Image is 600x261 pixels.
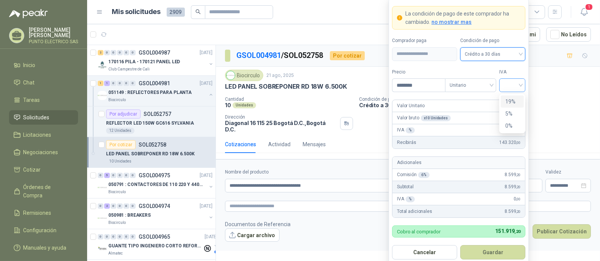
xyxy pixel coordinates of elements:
p: PUNTO ELECTRICO SAS [29,39,78,44]
p: Crédito a 30 días [359,102,597,108]
h1: Mis solicitudes [112,6,161,17]
a: Por cotizarSOL052758LED PANEL SOBREPONER RD 18W 6.500K10 Unidades [87,137,216,168]
div: 0 [117,81,123,86]
div: 19% [505,97,519,106]
a: 1 1 0 0 0 0 GSOL004981[DATE] Company Logo051149 : REFLECTORES PARA PLANTABiocirculo [98,79,214,103]
div: 0 [111,234,116,239]
span: Tareas [23,96,40,104]
span: exclamation-circle [397,15,402,20]
button: No Leídos [546,27,591,42]
p: 050791 : CONTACTORES DE 110 220 Y 440 V [108,181,203,188]
p: Valor bruto [397,114,451,122]
div: Actividad [268,140,291,148]
p: Almatec [108,250,123,256]
span: ,20 [516,209,521,214]
img: Company Logo [98,183,107,192]
div: 0 [130,234,136,239]
label: Condición de pago [460,37,525,44]
div: Por cotizar [330,51,365,60]
p: IVA [397,195,414,203]
p: Diagonal 16 115 25 Bogotá D.C. , Bogotá D.C. [225,120,337,133]
div: x 10 Unidades [421,115,451,121]
button: 1 [577,5,591,19]
div: 0 [123,173,129,178]
p: 050981 : BREAKERS [108,212,151,219]
p: IVA [397,127,414,134]
div: 2 [98,50,103,55]
p: LED PANEL SOBREPONER RD 18W 6.500K [106,150,195,158]
button: Publicar Cotización [533,224,591,239]
div: 0 [130,81,136,86]
a: Remisiones [9,206,78,220]
a: Manuales y ayuda [9,241,78,255]
div: 5 [104,173,110,178]
span: Crédito a 30 días [465,48,521,60]
p: [DATE] [200,172,212,179]
span: Cotizar [23,166,41,174]
span: no mostrar mas [431,19,472,25]
div: 0 [111,50,116,55]
div: 19% [501,95,524,108]
label: Comprador paga [392,37,457,44]
div: 0 [117,234,123,239]
span: Chat [23,78,35,87]
span: 8.599 [505,171,520,178]
p: Cobro al comprador [397,229,441,234]
p: Biocirculo [108,220,126,226]
p: La condición de pago de este comprador ha cambiado. [405,9,520,26]
span: Unitario [450,80,492,91]
div: 0 [123,203,129,209]
p: Valor Unitario [397,102,425,109]
div: 10 Unidades [106,158,134,164]
span: search [195,9,201,14]
button: Guardar [460,245,525,259]
p: GSOL004975 [139,173,170,178]
div: 0% [501,120,524,132]
span: Inicio [23,61,36,69]
div: % [406,127,415,133]
a: Inicio [9,58,78,72]
p: [PERSON_NAME] [PERSON_NAME] [29,27,78,38]
img: Company Logo [227,71,235,80]
p: SOL052757 [144,111,171,117]
img: Company Logo [98,60,107,69]
span: 8.599 [505,183,520,191]
div: 0 [117,50,123,55]
div: 0 [130,50,136,55]
span: ,00 [516,197,521,201]
p: LED PANEL SOBREPONER RD 18W 6.500K [225,83,347,91]
span: ,20 [516,185,521,189]
p: REFLECTOR LED 150W GC616 SYLVANIA [106,120,194,127]
div: 0 [98,234,103,239]
div: Biocirculo [225,70,263,81]
button: Cancelar [392,245,457,259]
div: 0 [123,234,129,239]
p: GSOL004974 [139,203,170,209]
span: 2909 [167,8,185,17]
div: Por cotizar [106,140,136,149]
label: Nombre del producto [225,169,437,176]
span: Negociaciones [23,148,58,156]
p: 051149 : REFLECTORES PARA PLANTA [108,89,192,96]
a: Tareas [9,93,78,107]
p: Recibirás [397,139,416,146]
div: 0 [111,203,116,209]
div: Mensajes [303,140,326,148]
div: 6 % [418,172,430,178]
span: 0 [514,195,520,203]
span: Configuración [23,226,57,234]
span: 143.320 [500,139,521,146]
img: Company Logo [98,244,107,253]
span: Manuales y ayuda [23,244,67,252]
div: 0 [123,81,129,86]
div: 1 [104,81,110,86]
span: ,20 [515,229,521,234]
p: Cantidad [225,97,353,102]
p: / SOL052758 [236,50,324,61]
img: Company Logo [98,91,107,100]
label: IVA [499,69,525,76]
span: 8.599 [505,208,520,215]
p: 170116 PILA - 170121 PANEL LED [108,58,180,66]
div: 0 [130,203,136,209]
div: 12 Unidades [106,128,134,134]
